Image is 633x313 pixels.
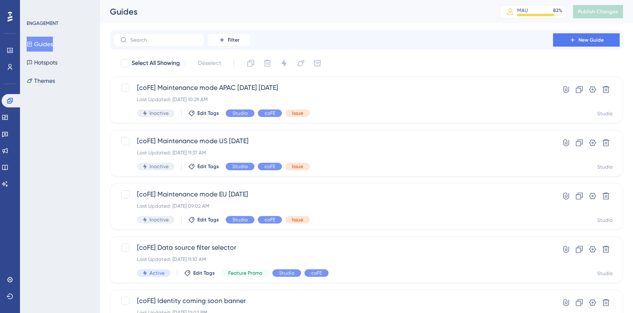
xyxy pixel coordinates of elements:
[190,56,229,71] button: Deselect
[27,20,58,27] div: ENGAGEMENT
[573,5,623,18] button: Publish Changes
[553,33,620,47] button: New Guide
[197,110,219,117] span: Edit Tags
[110,6,479,17] div: Guides
[264,163,275,170] span: coFE
[232,163,248,170] span: Studio
[137,136,529,146] span: [coFE] Maintenance mode US [DATE]
[188,110,219,117] button: Edit Tags
[150,163,169,170] span: Inactive
[27,37,53,52] button: Guides
[228,37,239,43] span: Filter
[197,216,219,223] span: Edit Tags
[208,33,250,47] button: Filter
[597,110,613,117] div: Studio
[578,8,618,15] span: Publish Changes
[279,270,294,276] span: Studio
[188,163,219,170] button: Edit Tags
[597,164,613,170] div: Studio
[264,110,275,117] span: coFE
[132,58,180,68] span: Select All Showing
[597,217,613,224] div: Studio
[130,37,198,43] input: Search
[137,296,529,306] span: [coFE] Identity coming soon banner
[184,270,215,276] button: Edit Tags
[150,270,164,276] span: Active
[198,58,221,68] span: Deselect
[232,216,248,223] span: Studio
[292,110,303,117] span: Issue
[27,73,55,88] button: Themes
[27,55,57,70] button: Hotspots
[137,203,529,209] div: Last Updated: [DATE] 09:02 AM
[597,270,613,277] div: Studio
[193,270,215,276] span: Edit Tags
[517,7,528,14] div: MAU
[228,270,262,276] span: Feature Promo
[137,96,529,103] div: Last Updated: [DATE] 10:29 AM
[137,256,529,263] div: Last Updated: [DATE] 11:10 AM
[137,149,529,156] div: Last Updated: [DATE] 11:37 AM
[150,216,169,223] span: Inactive
[311,270,322,276] span: coFE
[188,216,219,223] button: Edit Tags
[137,243,529,253] span: [coFE] Data source filter selector
[578,37,604,43] span: New Guide
[137,83,529,93] span: [coFE] Maintenance mode APAC [DATE] [DATE]
[232,110,248,117] span: Studio
[137,189,529,199] span: [coFE] Maintenance mode EU [DATE]
[264,216,275,223] span: coFE
[197,163,219,170] span: Edit Tags
[553,7,562,14] div: 82 %
[292,216,303,223] span: Issue
[150,110,169,117] span: Inactive
[292,163,303,170] span: Issue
